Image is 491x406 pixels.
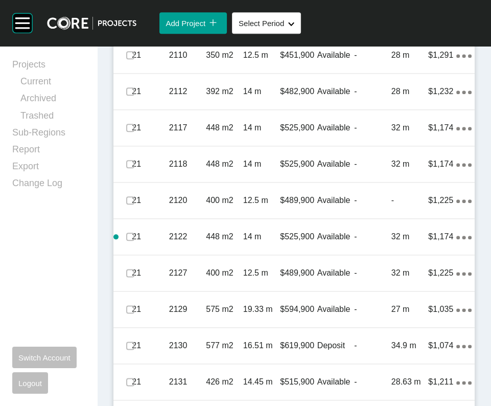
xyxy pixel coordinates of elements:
p: 16.51 m [243,340,280,351]
p: $489,900 [280,267,317,279]
p: - [354,50,391,61]
p: 21 [132,86,169,97]
p: 14.45 m [243,376,280,388]
p: 2130 [169,340,206,351]
p: 21 [132,195,169,206]
p: Deposit [317,340,355,351]
p: 2131 [169,376,206,388]
p: 21 [132,122,169,133]
p: 2112 [169,86,206,97]
p: 14 m [243,122,280,133]
p: $619,900 [280,340,317,351]
p: - [354,231,391,242]
p: 400 m2 [206,267,243,279]
p: $1,035 [428,304,456,315]
p: 577 m2 [206,340,243,351]
p: 14 m [243,231,280,242]
button: Add Project [159,12,227,34]
p: $1,291 [428,50,456,61]
p: 2110 [169,50,206,61]
p: 448 m2 [206,231,243,242]
p: 21 [132,340,169,351]
p: $1,174 [428,159,456,170]
p: $525,900 [280,159,317,170]
p: 426 m2 [206,376,243,388]
p: 34.9 m [391,340,429,351]
a: Export [12,160,85,177]
p: 32 m [391,159,429,170]
p: Available [317,86,355,97]
a: Archived [20,92,85,109]
a: Current [20,75,85,92]
p: 448 m2 [206,122,243,133]
p: 32 m [391,122,429,133]
p: $1,225 [428,195,456,206]
button: Logout [12,372,48,394]
p: 21 [132,231,169,242]
p: 28 m [391,50,429,61]
p: 2122 [169,231,206,242]
p: - [354,267,391,279]
p: 14 m [243,86,280,97]
p: - [354,159,391,170]
p: - [354,122,391,133]
p: $1,232 [428,86,456,97]
p: $1,211 [428,376,456,388]
p: 21 [132,50,169,61]
p: 28 m [391,86,429,97]
p: Available [317,159,355,170]
a: Projects [12,58,85,75]
p: 350 m2 [206,50,243,61]
p: 392 m2 [206,86,243,97]
p: 12.5 m [243,267,280,279]
p: - [354,340,391,351]
p: 12.5 m [243,195,280,206]
button: Switch Account [12,347,77,368]
p: Available [317,376,355,388]
a: Report [12,143,85,160]
a: Trashed [20,109,85,126]
span: Select Period [239,19,284,28]
p: $482,900 [280,86,317,97]
p: - [354,376,391,388]
span: Logout [18,379,42,388]
p: $1,174 [428,231,456,242]
p: 19.33 m [243,304,280,315]
p: 21 [132,267,169,279]
p: Available [317,267,355,279]
p: 2118 [169,159,206,170]
img: core-logo-dark.3138cae2.png [47,16,136,30]
p: Available [317,195,355,206]
p: Available [317,122,355,133]
p: 2120 [169,195,206,206]
p: 32 m [391,231,429,242]
a: Sub-Regions [12,126,85,143]
p: 21 [132,159,169,170]
p: $1,174 [428,122,456,133]
p: Available [317,231,355,242]
p: $515,900 [280,376,317,388]
p: $525,900 [280,122,317,133]
p: - [391,195,429,206]
p: 12.5 m [243,50,280,61]
p: $594,900 [280,304,317,315]
p: $489,900 [280,195,317,206]
p: 27 m [391,304,429,315]
p: $1,225 [428,267,456,279]
p: 2117 [169,122,206,133]
a: Change Log [12,177,85,194]
p: $451,900 [280,50,317,61]
p: $525,900 [280,231,317,242]
p: - [354,304,391,315]
p: 2127 [169,267,206,279]
button: Select Period [232,12,301,34]
p: 32 m [391,267,429,279]
p: 14 m [243,159,280,170]
p: 21 [132,376,169,388]
span: Switch Account [18,353,71,362]
span: Add Project [166,19,205,28]
p: 21 [132,304,169,315]
p: - [354,195,391,206]
p: Available [317,304,355,315]
p: - [354,86,391,97]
